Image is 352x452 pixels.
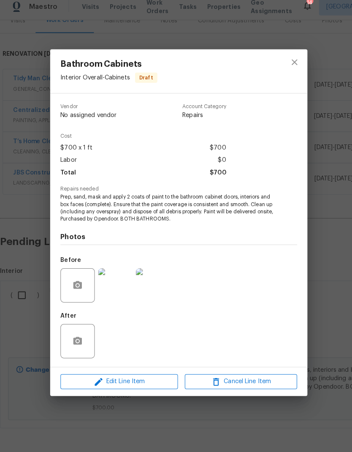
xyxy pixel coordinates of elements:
span: $0 [214,158,222,171]
span: Prep, sand, mask and apply 2 coats of paint to the bathroom cabinet doors, interiors and box face... [60,197,269,226]
span: Draft [134,79,154,87]
span: Vendor [60,109,115,114]
span: $700 x 1 ft [60,146,91,158]
span: Repairs needed [60,190,292,196]
span: Repairs [179,116,222,125]
h5: Before [60,260,80,266]
span: $700 [206,146,222,158]
div: 14 [302,5,308,14]
button: Cancel Line Item [182,375,292,390]
span: Labor [60,158,76,171]
span: Interior Overall - Cabinets [60,80,128,86]
span: $700 [206,171,222,183]
span: Cost [60,138,222,144]
span: Cancel Line Item [184,377,290,388]
h5: After [60,315,75,321]
button: close [280,58,300,78]
span: Account Category [179,109,222,114]
h4: Photos [60,236,292,244]
span: Edit Line Item [62,377,173,388]
button: Edit Line Item [60,375,175,390]
span: No assigned vendor [60,116,115,125]
span: Bathroom Cabinets [60,65,155,75]
span: Total [60,171,75,183]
